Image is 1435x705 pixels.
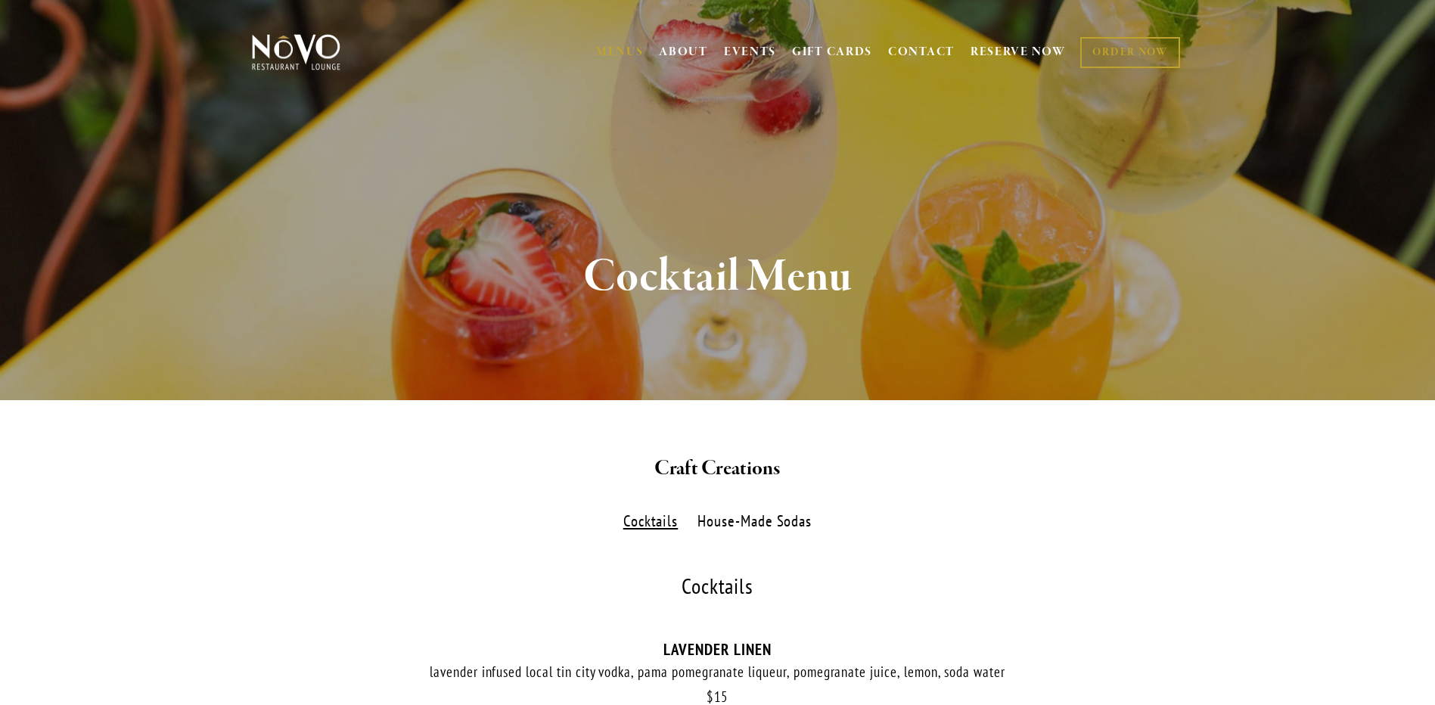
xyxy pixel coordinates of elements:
[690,511,820,533] label: House-Made Sodas
[724,45,776,60] a: EVENTS
[277,453,1159,485] h2: Craft Creations
[249,33,343,71] img: Novo Restaurant &amp; Lounge
[1080,37,1179,68] a: ORDER NOW
[249,663,1187,682] div: lavender infused local tin city vodka, pama pomegranate liqueur, pomegranate juice, lemon, soda w...
[659,45,708,60] a: ABOUT
[249,576,1187,598] div: Cocktails
[277,253,1159,302] h1: Cocktail Menu
[971,38,1066,67] a: RESERVE NOW
[792,38,872,67] a: GIFT CARDS
[615,511,685,533] label: Cocktails
[249,640,1187,659] div: LAVENDER LINEN
[888,38,955,67] a: CONTACT
[596,45,644,60] a: MENUS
